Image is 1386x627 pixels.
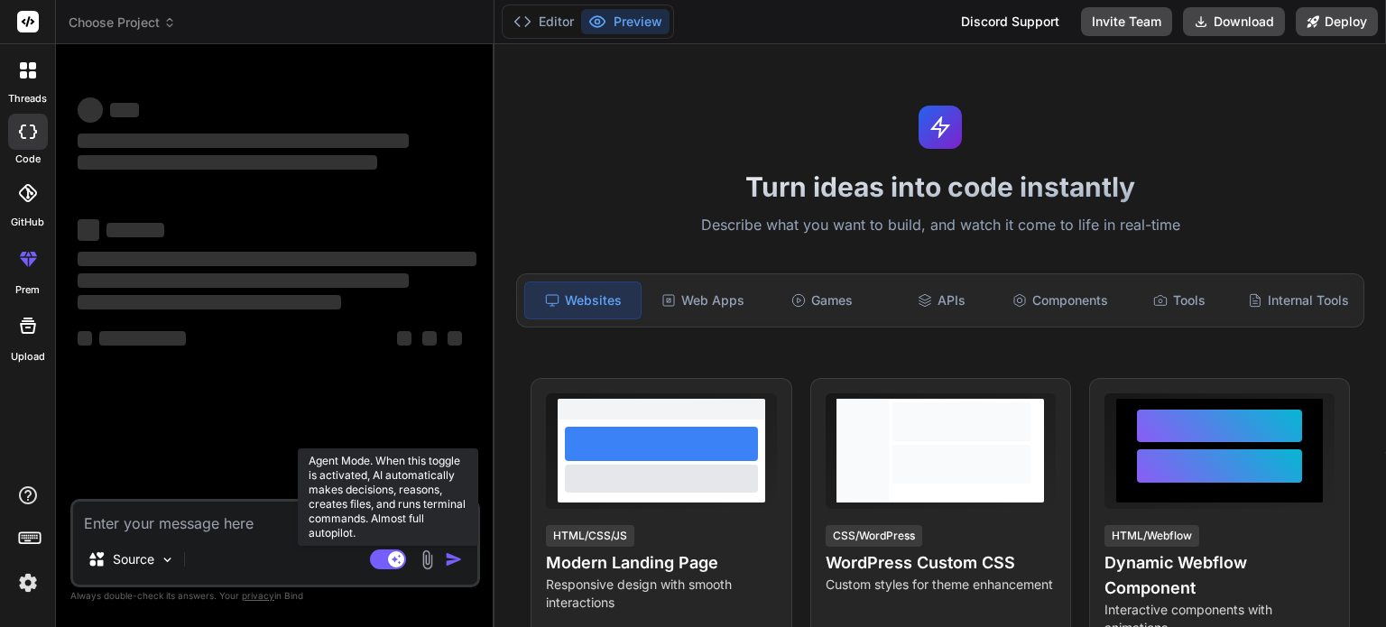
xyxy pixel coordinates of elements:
[505,214,1375,237] p: Describe what you want to build, and watch it come to life in real-time
[99,331,186,346] span: ‌
[160,552,175,567] img: Pick Models
[1104,550,1335,601] h4: Dynamic Webflow Component
[1081,7,1172,36] button: Invite Team
[1104,525,1199,547] div: HTML/Webflow
[546,576,776,612] p: Responsive design with smooth interactions
[70,587,480,604] p: Always double-check its answers. Your in Bind
[78,273,409,288] span: ‌
[78,97,103,123] span: ‌
[366,549,410,570] button: Agent Mode. When this toggle is activated, AI automatically makes decisions, reasons, creates fil...
[546,550,776,576] h4: Modern Landing Page
[110,103,139,117] span: ‌
[78,295,341,309] span: ‌
[1241,281,1356,319] div: Internal Tools
[826,576,1056,594] p: Custom styles for theme enhancement
[11,349,45,364] label: Upload
[764,281,880,319] div: Games
[1183,7,1285,36] button: Download
[1296,7,1378,36] button: Deploy
[950,7,1070,36] div: Discord Support
[78,331,92,346] span: ‌
[506,9,581,34] button: Editor
[546,525,634,547] div: HTML/CSS/JS
[448,331,462,346] span: ‌
[13,567,43,598] img: settings
[15,282,40,298] label: prem
[242,590,274,601] span: privacy
[524,281,642,319] div: Websites
[106,223,164,237] span: ‌
[422,331,437,346] span: ‌
[826,550,1056,576] h4: WordPress Custom CSS
[505,171,1375,203] h1: Turn ideas into code instantly
[78,155,377,170] span: ‌
[417,549,438,570] img: attachment
[8,91,47,106] label: threads
[11,215,44,230] label: GitHub
[113,550,154,568] p: Source
[883,281,999,319] div: APIs
[78,252,476,266] span: ‌
[581,9,670,34] button: Preview
[445,550,463,568] img: icon
[1003,281,1118,319] div: Components
[826,525,922,547] div: CSS/WordPress
[78,219,99,241] span: ‌
[645,281,761,319] div: Web Apps
[78,134,409,148] span: ‌
[397,331,411,346] span: ‌
[69,14,176,32] span: Choose Project
[15,152,41,167] label: code
[1122,281,1237,319] div: Tools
